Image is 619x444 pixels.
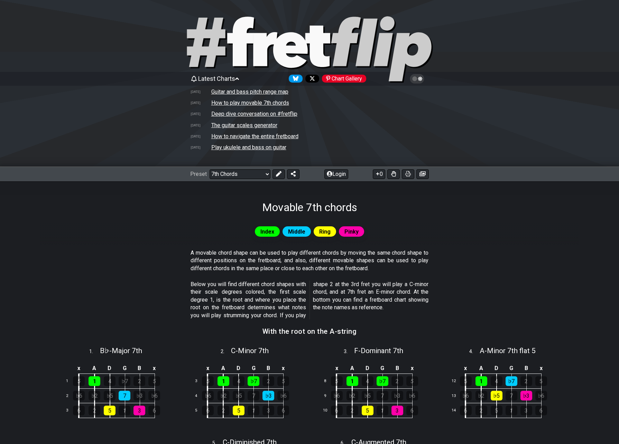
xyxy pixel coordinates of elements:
[62,403,78,418] td: 3
[406,406,418,415] div: 6
[132,362,147,374] td: B
[211,88,289,95] td: Guitar and bass pitch range map
[331,376,343,386] div: 5
[262,406,274,415] div: 3
[390,362,405,374] td: B
[520,376,532,386] div: 2
[519,362,534,374] td: B
[276,362,291,374] td: x
[190,131,429,142] tr: Note patterns to navigate the entire fretboard
[218,406,229,415] div: 2
[377,391,388,400] div: 7
[319,75,366,83] a: #fretflip at Pinterest
[377,376,388,386] div: ♭7
[288,227,305,237] span: Middle
[362,406,373,415] div: 5
[119,391,130,400] div: 7
[360,362,375,374] td: D
[248,391,259,400] div: 7
[190,144,211,151] td: [DATE]
[449,388,465,403] td: 13
[148,391,160,400] div: ♭6
[202,376,214,386] div: 5
[286,75,303,83] a: Follow #fretflip at Bluesky
[405,362,419,374] td: x
[89,406,100,415] div: 2
[89,391,100,400] div: ♭2
[413,76,421,82] span: Toggle light / dark theme
[200,362,216,374] td: x
[287,169,299,179] button: Share Preset
[190,142,429,153] tr: How to play ukulele and bass on your guitar
[210,169,270,179] select: Preset
[102,362,117,374] td: D
[377,406,388,415] div: 1
[535,376,547,386] div: 5
[331,391,343,400] div: ♭6
[320,374,336,389] td: 8
[100,347,142,355] span: B♭ - Major 7th
[191,388,207,403] td: 4
[211,110,298,117] td: Deep dive conversation on #fretflip
[277,406,289,415] div: 6
[320,388,336,403] td: 9
[322,75,366,83] div: Chart Gallery
[133,406,145,415] div: 3
[191,403,207,418] td: 5
[354,347,403,355] span: F - Dominant 7th
[191,249,428,272] p: A movable chord shape can be used to play different chords by moving the same chord shape to diff...
[347,406,358,415] div: 2
[391,391,403,400] div: ♭3
[211,144,287,151] td: Play ukulele and bass on guitar
[104,376,116,386] div: 4
[190,97,429,108] tr: How to play movable 7th chords on guitar
[272,169,285,179] button: Edit Preset
[277,391,289,400] div: ♭6
[190,99,211,106] td: [DATE]
[520,391,532,400] div: ♭3
[469,348,480,356] span: 4 .
[133,391,145,400] div: ♭3
[119,376,130,386] div: ♭7
[191,281,428,319] p: Below you will find different chord shapes with their scale degrees colored, the first scale degr...
[190,86,429,97] tr: A chart showing pitch ranges for different string configurations and tunings
[190,122,211,129] td: [DATE]
[190,171,207,177] span: Preset
[211,122,278,129] td: The guitar scales generator
[89,348,100,356] span: 1 .
[191,374,207,389] td: 3
[221,348,231,356] span: 2 .
[248,376,259,386] div: ♭7
[148,406,160,415] div: 6
[375,362,390,374] td: G
[262,328,357,335] h3: With the root on the A-string
[320,403,336,418] td: 10
[216,362,231,374] td: A
[73,406,85,415] div: 6
[534,362,548,374] td: x
[198,75,235,82] span: Latest Charts
[260,227,274,237] span: Index
[218,376,229,386] div: 1
[480,347,536,355] span: A - Minor 7th flat 5
[319,227,331,237] span: Ring
[190,133,211,140] td: [DATE]
[202,406,214,415] div: 6
[473,362,489,374] td: A
[491,406,502,415] div: 5
[460,391,472,400] div: ♭6
[218,391,229,400] div: ♭2
[87,362,102,374] td: A
[387,169,400,179] button: Toggle Dexterity for all fretkits
[248,406,259,415] div: 1
[62,374,78,389] td: 1
[373,169,385,179] button: 0
[475,406,487,415] div: 2
[406,391,418,400] div: ♭6
[119,406,130,415] div: 1
[520,406,532,415] div: 3
[416,169,429,179] button: Create image
[261,362,276,374] td: B
[491,391,502,400] div: ♭5
[391,406,403,415] div: 3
